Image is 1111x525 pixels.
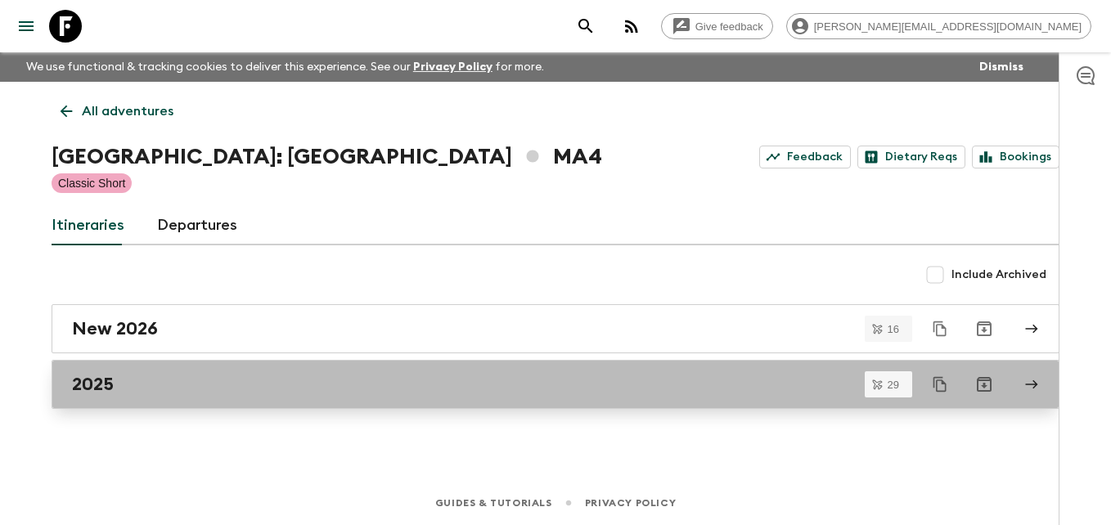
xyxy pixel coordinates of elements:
button: Archive [968,312,1001,345]
button: search adventures [569,10,602,43]
p: Classic Short [58,175,125,191]
a: Itineraries [52,206,124,245]
a: All adventures [52,95,182,128]
span: 29 [878,379,909,390]
a: Guides & Tutorials [435,494,552,512]
span: Include Archived [951,267,1046,283]
p: We use functional & tracking cookies to deliver this experience. See our for more. [20,52,551,82]
button: Dismiss [975,56,1028,79]
a: 2025 [52,360,1059,409]
button: menu [10,10,43,43]
p: All adventures [82,101,173,121]
a: Departures [157,206,237,245]
h2: 2025 [72,374,114,395]
h1: [GEOGRAPHIC_DATA]: [GEOGRAPHIC_DATA] MA4 [52,141,602,173]
span: 16 [878,324,909,334]
a: Privacy Policy [585,494,676,512]
div: [PERSON_NAME][EMAIL_ADDRESS][DOMAIN_NAME] [786,13,1091,39]
a: Feedback [759,146,851,168]
a: Dietary Reqs [857,146,965,168]
a: Bookings [972,146,1059,168]
a: Privacy Policy [413,61,493,73]
button: Archive [968,368,1001,401]
span: Give feedback [686,20,772,33]
button: Duplicate [925,370,955,399]
button: Duplicate [925,314,955,343]
h2: New 2026 [72,318,158,339]
a: Give feedback [661,13,773,39]
a: New 2026 [52,304,1059,353]
span: [PERSON_NAME][EMAIL_ADDRESS][DOMAIN_NAME] [805,20,1091,33]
